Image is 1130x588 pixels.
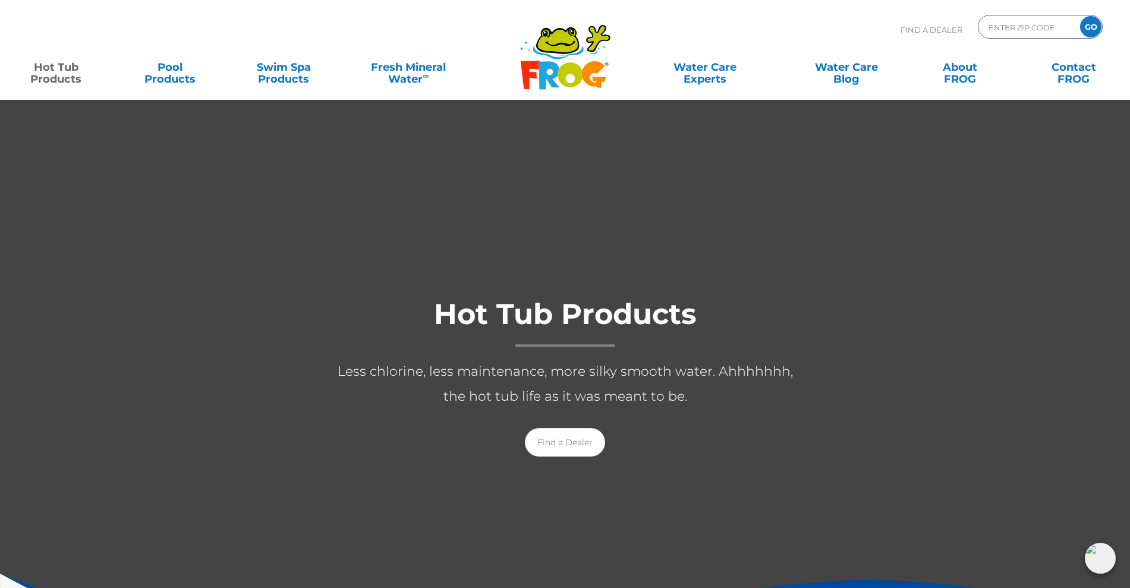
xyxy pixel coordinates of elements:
[525,428,605,457] a: Find a Dealer
[125,55,214,79] a: PoolProducts
[240,55,328,79] a: Swim SpaProducts
[353,55,464,79] a: Fresh MineralWater∞
[328,298,803,347] h1: Hot Tub Products
[12,55,100,79] a: Hot TubProducts
[633,55,777,79] a: Water CareExperts
[987,18,1068,36] input: Zip Code Form
[1080,16,1101,37] input: GO
[802,55,890,79] a: Water CareBlog
[901,15,962,45] p: Find A Dealer
[916,55,1005,79] a: AboutFROG
[1085,543,1116,574] img: openIcon
[423,71,429,80] sup: ∞
[328,359,803,409] p: Less chlorine, less maintenance, more silky smooth water. Ahhhhhhh, the hot tub life as it was me...
[1030,55,1118,79] a: ContactFROG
